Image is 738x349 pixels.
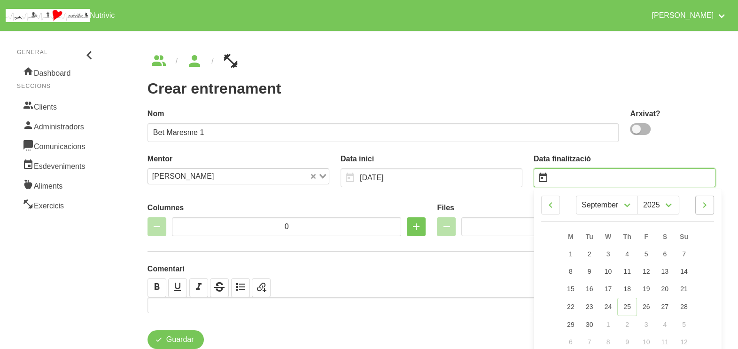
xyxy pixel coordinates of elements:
a: 28 [674,298,694,316]
a: 4 [617,246,637,263]
a: 6 [655,246,674,263]
span: 16 [586,285,593,293]
span: Su [680,233,688,240]
span: 5 [682,321,686,328]
nav: breadcrumbs [148,54,715,69]
a: 19 [637,280,656,298]
a: Clients [17,96,97,116]
a: 7 [674,246,694,263]
a: Aliments [17,175,97,195]
a: 10 [599,263,618,280]
a: Dashboard [17,62,97,82]
span: W [605,233,611,240]
span: 10 [605,268,612,275]
span: 4 [625,250,629,258]
span: 7 [588,338,591,346]
label: Arxivat? [630,108,715,119]
span: 14 [680,268,688,275]
a: 18 [617,280,637,298]
span: 1 [569,250,573,258]
label: Mentor [148,153,329,165]
label: Columnes [148,202,426,214]
label: Nom [148,108,619,119]
span: 6 [663,250,667,258]
a: 14 [674,263,694,280]
span: 25 [623,303,631,310]
a: 20 [655,280,674,298]
p: General [17,48,97,56]
label: Comentari [148,263,715,275]
h1: Crear entrenament [148,80,715,97]
a: Comunicacions [17,135,97,155]
a: 15 [561,280,580,298]
span: 22 [567,303,575,310]
span: F [644,233,648,240]
span: 17 [605,285,612,293]
span: 11 [661,338,668,346]
span: 1 [606,321,610,328]
span: 18 [623,285,631,293]
span: Tu [586,233,593,240]
a: 9 [580,263,599,280]
span: 5 [645,250,648,258]
a: 13 [655,263,674,280]
span: 3 [606,250,610,258]
img: company_logo [6,9,90,22]
a: 29 [561,316,580,333]
span: 8 [606,338,610,346]
span: 28 [680,303,688,310]
span: 12 [680,338,688,346]
span: Guardar [166,334,194,345]
span: 21 [680,285,688,293]
a: 30 [580,316,599,333]
a: 25 [617,298,637,316]
a: 16 [580,280,599,298]
label: Files [437,202,715,214]
span: 27 [661,303,668,310]
span: 7 [682,250,686,258]
div: Search for option [148,168,329,184]
a: 24 [599,298,618,316]
a: 26 [637,298,656,316]
span: 2 [625,321,629,328]
span: 12 [643,268,650,275]
span: [PERSON_NAME] [150,171,217,182]
button: Clear Selected [311,173,316,180]
p: Seccions [17,82,97,90]
span: 4 [663,321,667,328]
span: 2 [588,250,591,258]
span: 15 [567,285,575,293]
span: Th [623,233,631,240]
a: 5 [637,246,656,263]
span: 6 [569,338,573,346]
a: 17 [599,280,618,298]
span: 30 [586,321,593,328]
span: 10 [643,338,650,346]
span: M [568,233,574,240]
a: 22 [561,298,580,316]
span: 13 [661,268,668,275]
a: 8 [561,263,580,280]
a: 3 [599,246,618,263]
input: Search for option [217,171,308,182]
span: 19 [643,285,650,293]
a: 2 [580,246,599,263]
span: S [662,233,667,240]
span: 3 [645,321,648,328]
a: 1 [561,246,580,263]
span: 9 [625,338,629,346]
button: Guardar [148,330,204,349]
a: 23 [580,298,599,316]
span: 23 [586,303,593,310]
label: Data finalització [534,153,715,165]
span: 29 [567,321,575,328]
a: 12 [637,263,656,280]
a: Exercicis [17,195,97,214]
label: Data inici [341,153,522,165]
span: 20 [661,285,668,293]
a: 27 [655,298,674,316]
a: 11 [617,263,637,280]
a: [PERSON_NAME] [646,4,732,27]
a: Administradors [17,116,97,135]
a: 21 [674,280,694,298]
